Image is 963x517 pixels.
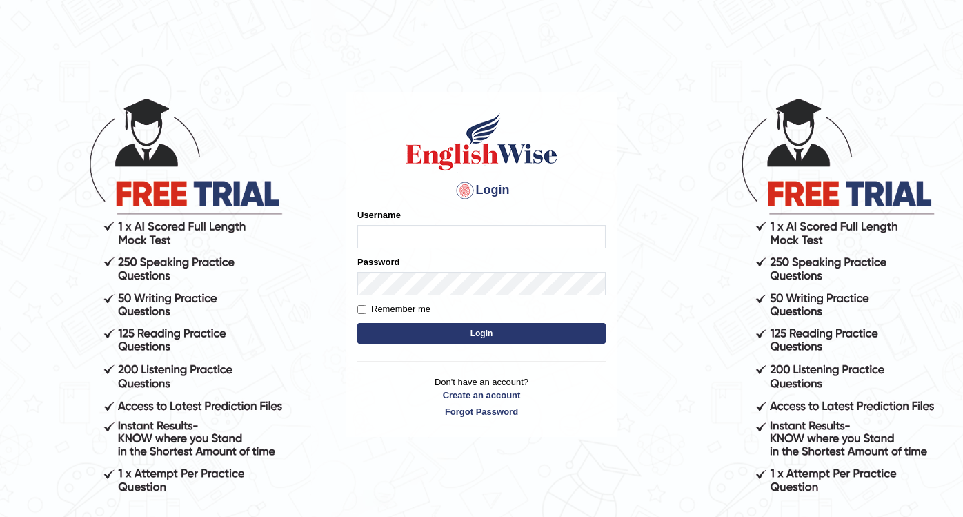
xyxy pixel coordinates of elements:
img: Logo of English Wise sign in for intelligent practice with AI [403,110,560,173]
a: Create an account [357,389,606,402]
button: Login [357,323,606,344]
label: Remember me [357,302,430,316]
label: Password [357,255,399,269]
p: Don't have an account? [357,375,606,418]
a: Forgot Password [357,405,606,418]
input: Remember me [357,305,366,314]
label: Username [357,208,401,222]
h4: Login [357,179,606,202]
